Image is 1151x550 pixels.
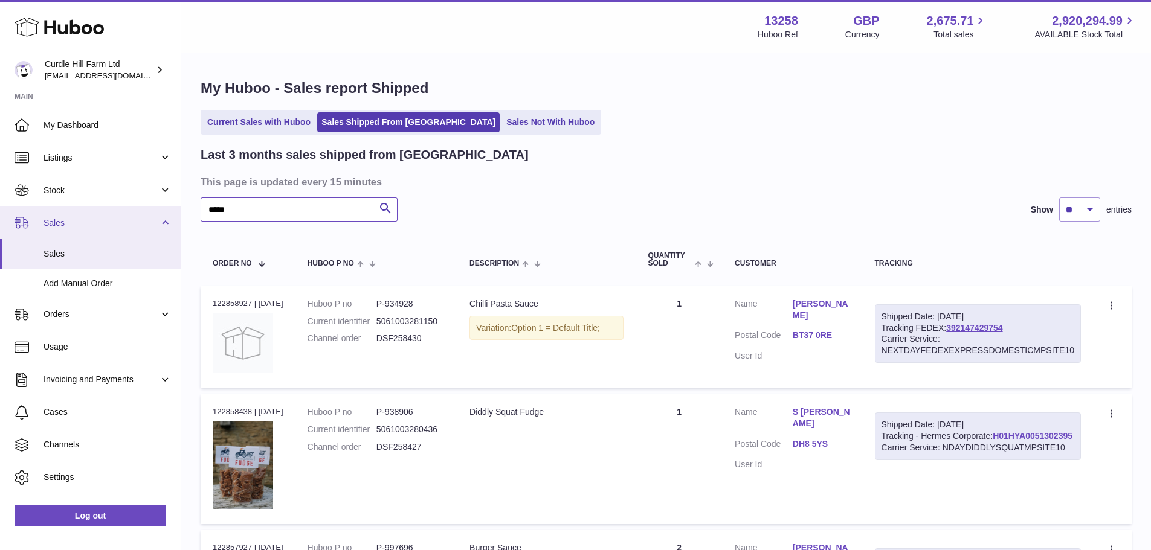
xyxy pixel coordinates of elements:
[44,278,172,289] span: Add Manual Order
[213,313,273,373] img: no-photo.jpg
[213,260,252,267] span: Order No
[308,406,376,418] dt: Huboo P no
[308,441,376,453] dt: Channel order
[376,316,445,327] dd: 5061003281150
[946,323,1002,333] a: 392147429754
[1106,204,1132,216] span: entries
[308,260,354,267] span: Huboo P no
[44,248,172,260] span: Sales
[511,323,600,333] span: Option 1 = Default Title;
[927,13,988,40] a: 2,675.71 Total sales
[15,61,33,79] img: internalAdmin-13258@internal.huboo.com
[1034,29,1136,40] span: AVAILABLE Stock Total
[927,13,974,29] span: 2,675.71
[875,412,1081,460] div: Tracking - Hermes Corporate:
[875,260,1081,267] div: Tracking
[44,341,172,353] span: Usage
[308,298,376,310] dt: Huboo P no
[648,252,691,267] span: Quantity Sold
[308,424,376,435] dt: Current identifier
[875,304,1081,363] div: Tracking FEDEX:
[793,406,851,429] a: S [PERSON_NAME]
[44,217,159,229] span: Sales
[469,260,519,267] span: Description
[793,298,851,321] a: [PERSON_NAME]
[308,333,376,344] dt: Channel order
[201,78,1132,98] h1: My Huboo - Sales report Shipped
[376,333,445,344] dd: DSF258430
[376,406,445,418] dd: P-938906
[44,439,172,450] span: Channels
[469,316,624,341] div: Variation:
[735,260,850,267] div: Customer
[1034,13,1136,40] a: 2,920,294.99 AVAILABLE Stock Total
[758,29,798,40] div: Huboo Ref
[44,472,172,483] span: Settings
[317,112,500,132] a: Sales Shipped From [GEOGRAPHIC_DATA]
[735,438,793,453] dt: Postal Code
[376,298,445,310] dd: P-934928
[213,421,273,510] img: 132581705941774.jpg
[203,112,315,132] a: Current Sales with Huboo
[308,316,376,327] dt: Current identifier
[853,13,879,29] strong: GBP
[882,311,1074,322] div: Shipped Date: [DATE]
[44,406,172,418] span: Cases
[45,71,178,80] span: [EMAIL_ADDRESS][DOMAIN_NAME]
[735,406,793,432] dt: Name
[201,175,1129,188] h3: This page is updated every 15 minutes
[376,441,445,453] dd: DSF258427
[469,406,624,418] div: Diddly Squat Fudge
[882,333,1074,356] div: Carrier Service: NEXTDAYFEDEXEXPRESSDOMESTICMPSITE10
[764,13,798,29] strong: 13258
[636,394,723,524] td: 1
[44,185,159,196] span: Stock
[44,120,172,131] span: My Dashboard
[213,406,283,417] div: 122858438 | [DATE]
[201,147,529,163] h2: Last 3 months sales shipped from [GEOGRAPHIC_DATA]
[793,330,851,341] a: BT37 0RE
[845,29,880,40] div: Currency
[502,112,599,132] a: Sales Not With Huboo
[882,419,1074,430] div: Shipped Date: [DATE]
[933,29,987,40] span: Total sales
[1052,13,1123,29] span: 2,920,294.99
[44,309,159,320] span: Orders
[469,298,624,310] div: Chilli Pasta Sauce
[735,330,793,344] dt: Postal Code
[376,424,445,435] dd: 5061003280436
[793,438,851,450] a: DH8 5YS
[993,431,1072,441] a: H01HYA0051302395
[735,350,793,362] dt: User Id
[882,442,1074,453] div: Carrier Service: NDAYDIDDLYSQUATMPSITE10
[636,286,723,388] td: 1
[44,374,159,385] span: Invoicing and Payments
[15,505,166,526] a: Log out
[45,59,153,82] div: Curdle Hill Farm Ltd
[735,298,793,324] dt: Name
[735,459,793,470] dt: User Id
[44,152,159,164] span: Listings
[1031,204,1053,216] label: Show
[213,298,283,309] div: 122858927 | [DATE]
